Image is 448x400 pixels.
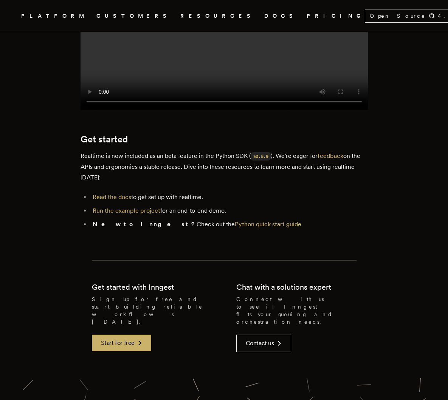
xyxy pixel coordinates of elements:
code: ≥0.5.9 [251,152,271,161]
button: RESOURCES [180,11,255,21]
a: Python quick start guide [235,221,301,228]
a: feedback [318,152,343,159]
h2: Get started with Inngest [92,282,174,292]
span: Open Source [370,12,426,20]
p: Realtime is now included as an beta feature in the Python SDK ( ). We're eager for on the APIs an... [81,151,368,183]
a: PRICING [307,11,365,21]
a: Contact us [236,335,291,352]
a: ≥0.5.9 [251,152,271,159]
button: PLATFORM [21,11,87,21]
strong: New to Inngest? [93,221,197,228]
li: to get set up with realtime. [90,192,368,202]
a: Start for free [92,335,151,351]
h2: Chat with a solutions expert [236,282,331,292]
h2: Get started [81,134,368,145]
p: Connect with us to see if Inngest fits your queuing and orchestration needs. [236,295,357,326]
li: for an end-to-end demo. [90,205,368,216]
p: Sign up for free and start building reliable workflows [DATE]. [92,295,212,326]
a: DOCS [264,11,298,21]
a: CUSTOMERS [96,11,171,21]
li: Check out the [90,219,368,230]
a: Read the docs [93,193,131,201]
a: Run the example project [93,207,160,214]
